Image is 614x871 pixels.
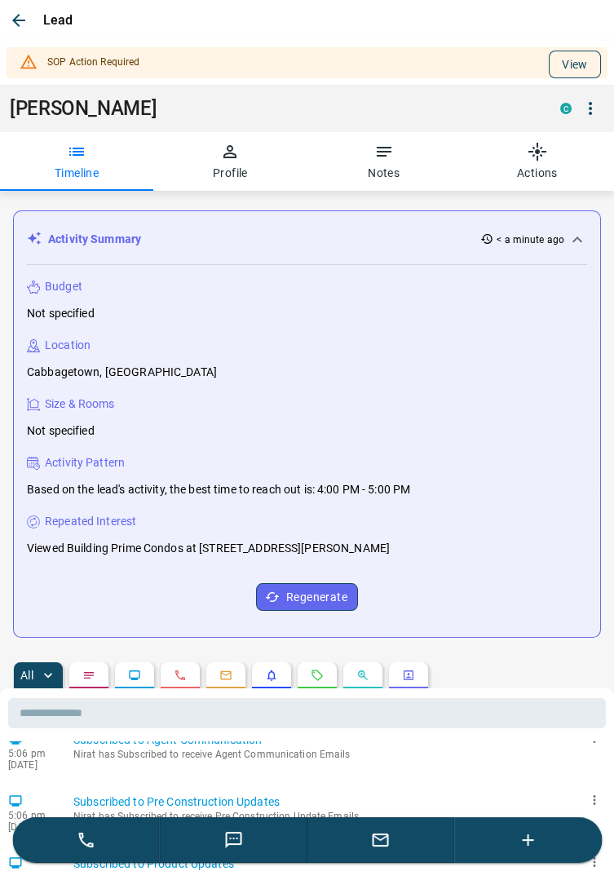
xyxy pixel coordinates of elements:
[8,759,57,771] p: [DATE]
[219,669,232,682] svg: Emails
[311,669,324,682] svg: Requests
[560,103,572,114] div: condos.ca
[27,540,390,557] p: Viewed Building Prime Condos at [STREET_ADDRESS][PERSON_NAME]
[128,669,141,682] svg: Lead Browsing Activity
[45,396,115,413] p: Size & Rooms
[27,422,95,440] p: Not specified
[73,811,599,822] p: Nirat has Subscribed to receive Pre Construction Update Emails
[356,669,369,682] svg: Opportunities
[27,364,217,381] p: Cabbagetown, [GEOGRAPHIC_DATA]
[45,454,125,471] p: Activity Pattern
[73,794,599,811] p: Subscribed to Pre Construction Updates
[402,669,415,682] svg: Agent Actions
[20,670,33,681] p: All
[461,132,614,191] button: Actions
[497,232,564,247] p: < a minute ago
[8,821,57,833] p: [DATE]
[45,278,82,295] p: Budget
[10,97,536,120] h1: [PERSON_NAME]
[27,224,587,254] div: Activity Summary< a minute ago
[45,337,91,354] p: Location
[549,51,601,78] button: View
[82,669,95,682] svg: Notes
[8,810,57,821] p: 5:06 pm
[43,11,73,30] p: Lead
[47,47,139,78] div: SOP Action Required
[153,132,307,191] button: Profile
[307,132,461,191] button: Notes
[27,481,410,498] p: Based on the lead's activity, the best time to reach out is: 4:00 PM - 5:00 PM
[45,513,136,530] p: Repeated Interest
[48,231,141,248] p: Activity Summary
[256,583,358,611] button: Regenerate
[73,749,599,760] p: Nirat has Subscribed to receive Agent Communication Emails
[8,748,57,759] p: 5:06 pm
[174,669,187,682] svg: Calls
[27,305,95,322] p: Not specified
[265,669,278,682] svg: Listing Alerts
